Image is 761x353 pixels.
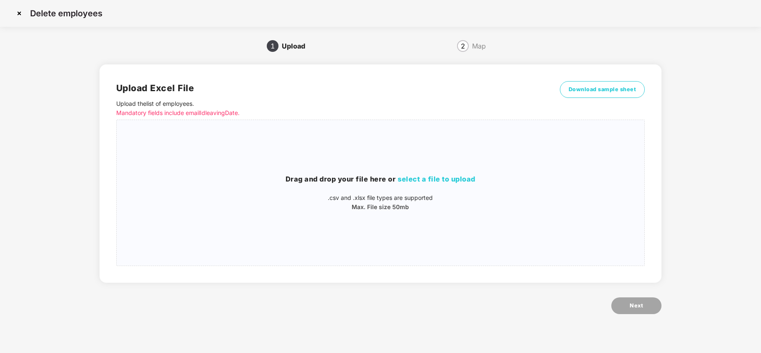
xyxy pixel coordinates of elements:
span: Download sample sheet [569,85,636,94]
div: Upload [282,39,312,53]
p: Upload the list of employees . [116,99,535,118]
p: Mandatory fields include emailId leavingDate. [116,108,535,118]
span: Drag and drop your file here orselect a file to upload.csv and .xlsx file types are supportedMax.... [117,120,644,266]
span: 1 [271,43,275,49]
span: select a file to upload [398,175,475,183]
h2: Upload Excel File [116,81,535,95]
p: Delete employees [30,8,102,18]
p: Max. File size 50mb [117,202,644,212]
button: Download sample sheet [560,81,645,98]
p: .csv and .xlsx file types are supported [117,193,644,202]
span: 2 [461,43,465,49]
h3: Drag and drop your file here or [117,174,644,185]
div: Map [472,39,486,53]
img: svg+xml;base64,PHN2ZyBpZD0iQ3Jvc3MtMzJ4MzIiIHhtbG5zPSJodHRwOi8vd3d3LnczLm9yZy8yMDAwL3N2ZyIgd2lkdG... [13,7,26,20]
